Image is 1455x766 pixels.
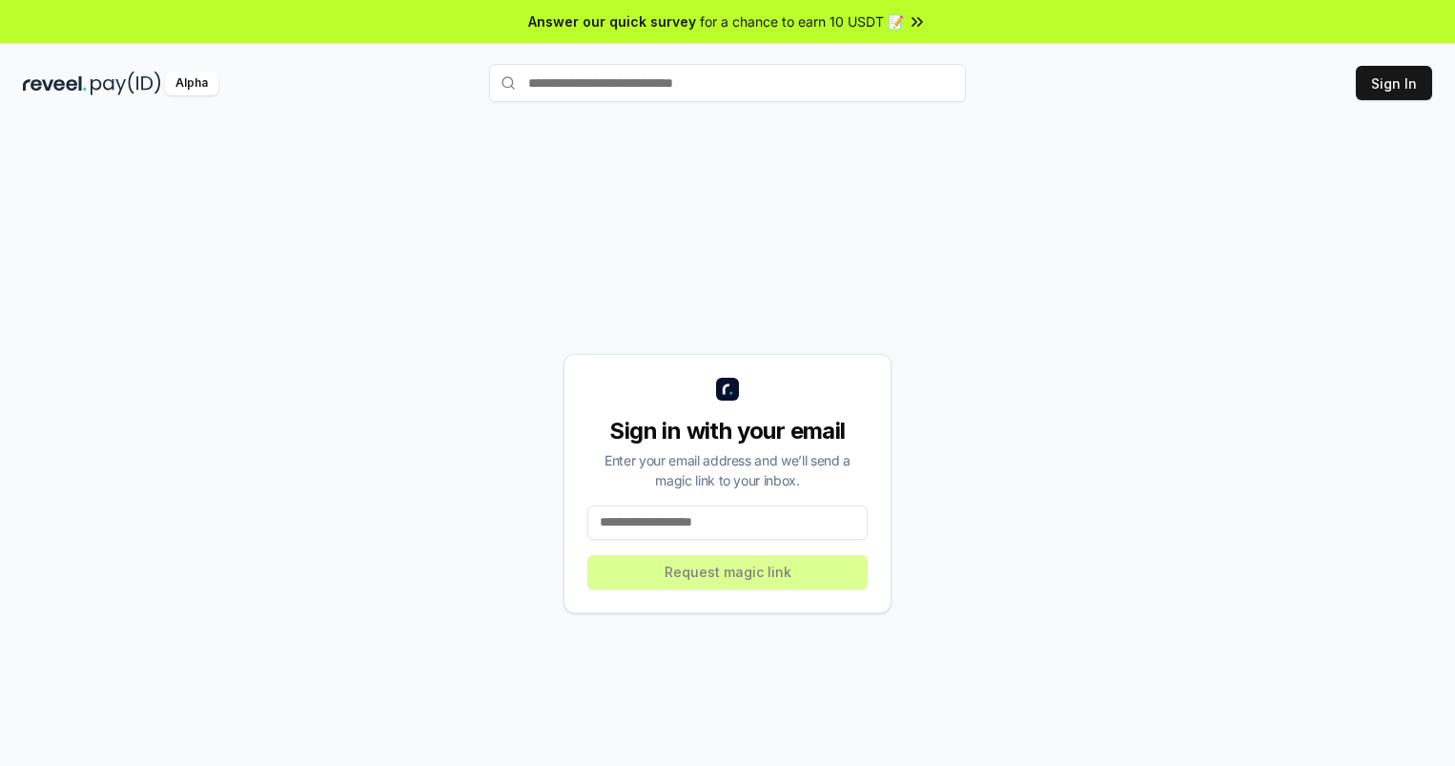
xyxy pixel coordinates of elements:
div: Alpha [165,72,218,95]
div: Sign in with your email [587,416,868,446]
img: reveel_dark [23,72,87,95]
span: Answer our quick survey [528,11,696,31]
img: logo_small [716,378,739,401]
div: Enter your email address and we’ll send a magic link to your inbox. [587,450,868,490]
button: Sign In [1356,66,1432,100]
img: pay_id [91,72,161,95]
span: for a chance to earn 10 USDT 📝 [700,11,904,31]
